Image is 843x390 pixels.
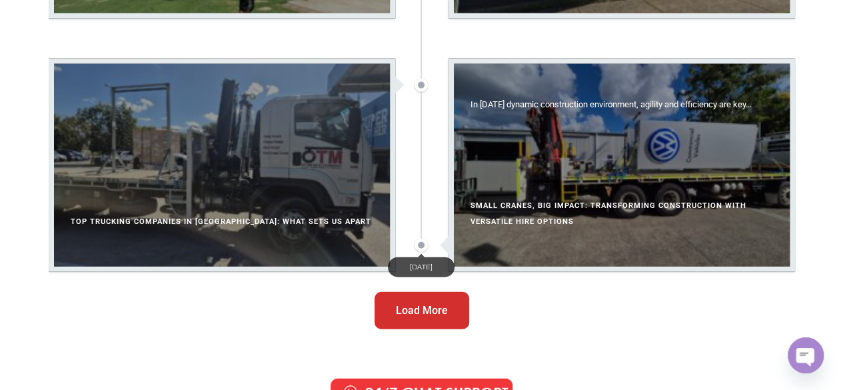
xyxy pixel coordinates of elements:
h2: Small Cranes, Big Impact: Transforming Construction with Versatile Hire Options [454,198,790,230]
h2: Top Trucking Companies in [GEOGRAPHIC_DATA]: What Sets Us Apart [54,214,390,230]
button: Load More [375,292,469,329]
span: Load More [396,303,448,319]
a: [DATE] In [DATE] dynamic construction environment, agility and efficiency are key... Small Cranes... [454,64,790,267]
p: In [DATE] dynamic construction environment, agility and efficiency are key... [454,81,790,129]
time: [DATE] [388,257,454,277]
a: Top Trucking Companies in [GEOGRAPHIC_DATA]: What Sets Us Apart [54,64,390,267]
